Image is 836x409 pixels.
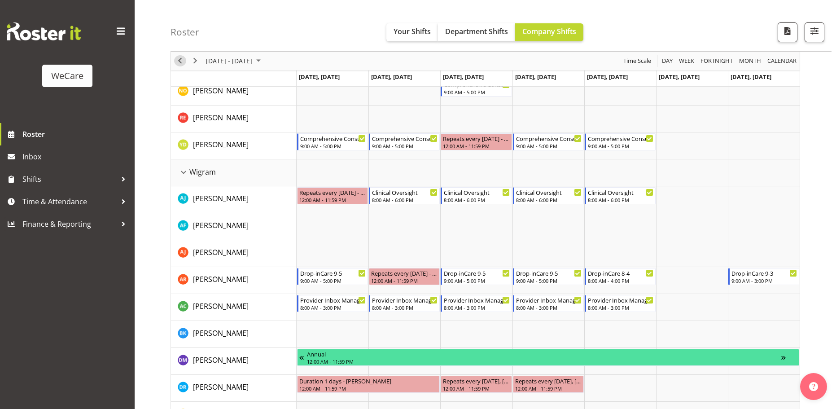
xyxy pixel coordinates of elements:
[678,56,695,67] span: Week
[738,56,762,67] span: Month
[661,56,674,67] button: Timeline Day
[731,268,797,277] div: Drop-inCare 9-3
[22,128,130,141] span: Roster
[515,73,556,81] span: [DATE], [DATE]
[443,134,509,143] div: Repeats every [DATE] - [PERSON_NAME]
[515,385,582,392] div: 12:00 AM - 11:59 PM
[441,79,512,97] div: Natasha Ottley"s event - Comprehensive Consult Begin From Wednesday, October 8, 2025 at 9:00:00 A...
[193,86,249,96] span: [PERSON_NAME]
[299,188,366,197] div: Repeats every [DATE] - [PERSON_NAME]
[299,196,366,203] div: 12:00 AM - 11:59 PM
[622,56,652,67] span: Time Scale
[307,358,781,365] div: 12:00 AM - 11:59 PM
[443,376,509,385] div: Repeats every [DATE], [DATE] - [PERSON_NAME]
[444,277,509,284] div: 9:00 AM - 5:00 PM
[307,349,781,358] div: Annual
[193,194,249,203] span: [PERSON_NAME]
[516,196,582,203] div: 8:00 AM - 6:00 PM
[805,22,824,42] button: Filter Shifts
[193,301,249,311] span: [PERSON_NAME]
[171,27,199,37] h4: Roster
[588,134,653,143] div: Comprehensive Consult
[443,385,509,392] div: 12:00 AM - 11:59 PM
[587,73,628,81] span: [DATE], [DATE]
[297,376,440,393] div: Deepti Raturi"s event - Duration 1 days - Deepti Raturi Begin From Monday, October 6, 2025 at 12:...
[51,69,83,83] div: WeCare
[172,52,188,70] div: previous period
[188,52,203,70] div: next period
[678,56,696,67] button: Timeline Week
[369,268,440,285] div: Andrea Ramirez"s event - Repeats every tuesday - Andrea Ramirez Begin From Tuesday, October 7, 20...
[588,196,653,203] div: 8:00 AM - 6:00 PM
[171,213,297,240] td: Alex Ferguson resource
[193,382,249,392] span: [PERSON_NAME]
[369,187,440,204] div: AJ Jones"s event - Clinical Oversight Begin From Tuesday, October 7, 2025 at 8:00:00 AM GMT+13:00...
[513,133,584,150] div: Yvonne Denny"s event - Comprehensive Consult Begin From Thursday, October 9, 2025 at 9:00:00 AM G...
[193,355,249,365] a: [PERSON_NAME]
[444,295,509,304] div: Provider Inbox Management
[809,382,818,391] img: help-xxl-2.png
[372,196,438,203] div: 8:00 AM - 6:00 PM
[441,295,512,312] div: Andrew Casburn"s event - Provider Inbox Management Begin From Wednesday, October 8, 2025 at 8:00:...
[445,26,508,36] span: Department Shifts
[189,167,216,177] span: Wigram
[297,295,368,312] div: Andrew Casburn"s event - Provider Inbox Management Begin From Monday, October 6, 2025 at 8:00:00 ...
[659,73,700,81] span: [DATE], [DATE]
[171,132,297,159] td: Yvonne Denny resource
[203,52,266,70] div: October 06 - 12, 2025
[513,376,584,393] div: Deepti Raturi"s event - Repeats every wednesday, thursday - Deepti Raturi Begin From Thursday, Oc...
[205,56,265,67] button: October 2025
[22,195,117,208] span: Time & Attendance
[174,56,186,67] button: Previous
[171,159,297,186] td: Wigram resource
[588,304,653,311] div: 8:00 AM - 3:00 PM
[171,375,297,402] td: Deepti Raturi resource
[585,295,656,312] div: Andrew Casburn"s event - Provider Inbox Management Begin From Friday, October 10, 2025 at 8:00:00...
[193,140,249,150] span: [PERSON_NAME]
[699,56,735,67] button: Fortnight
[7,22,81,40] img: Rosterit website logo
[372,304,438,311] div: 8:00 AM - 3:00 PM
[516,295,582,304] div: Provider Inbox Management
[441,376,512,393] div: Deepti Raturi"s event - Repeats every wednesday, thursday - Deepti Raturi Begin From Wednesday, O...
[372,188,438,197] div: Clinical Oversight
[588,268,653,277] div: Drop-inCare 8-4
[438,23,515,41] button: Department Shifts
[444,268,509,277] div: Drop-inCare 9-5
[766,56,798,67] button: Month
[171,321,297,348] td: Brian Ko resource
[171,240,297,267] td: Amy Johannsen resource
[189,56,201,67] button: Next
[297,187,368,204] div: AJ Jones"s event - Repeats every monday - AJ Jones Begin From Monday, October 6, 2025 at 12:00:00...
[778,22,797,42] button: Download a PDF of the roster according to the set date range.
[700,56,734,67] span: Fortnight
[585,133,656,150] div: Yvonne Denny"s event - Comprehensive Consult Begin From Friday, October 10, 2025 at 9:00:00 AM GM...
[300,142,366,150] div: 9:00 AM - 5:00 PM
[299,376,438,385] div: Duration 1 days - [PERSON_NAME]
[513,295,584,312] div: Andrew Casburn"s event - Provider Inbox Management Begin From Thursday, October 9, 2025 at 8:00:0...
[372,142,438,150] div: 9:00 AM - 5:00 PM
[171,267,297,294] td: Andrea Ramirez resource
[193,139,249,150] a: [PERSON_NAME]
[622,56,653,67] button: Time Scale
[22,217,117,231] span: Finance & Reporting
[193,328,249,338] span: [PERSON_NAME]
[300,134,366,143] div: Comprehensive Consult
[297,268,368,285] div: Andrea Ramirez"s event - Drop-inCare 9-5 Begin From Monday, October 6, 2025 at 9:00:00 AM GMT+13:...
[171,348,297,375] td: Deepti Mahajan resource
[372,134,438,143] div: Comprehensive Consult
[516,188,582,197] div: Clinical Oversight
[299,385,438,392] div: 12:00 AM - 11:59 PM
[386,23,438,41] button: Your Shifts
[371,73,412,81] span: [DATE], [DATE]
[193,112,249,123] a: [PERSON_NAME]
[193,274,249,284] span: [PERSON_NAME]
[193,274,249,285] a: [PERSON_NAME]
[588,188,653,197] div: Clinical Oversight
[297,133,368,150] div: Yvonne Denny"s event - Comprehensive Consult Begin From Monday, October 6, 2025 at 9:00:00 AM GMT...
[297,349,799,366] div: Deepti Mahajan"s event - Annual Begin From Tuesday, September 30, 2025 at 12:00:00 AM GMT+13:00 E...
[171,106,297,132] td: Rachel Els resource
[444,304,509,311] div: 8:00 AM - 3:00 PM
[588,277,653,284] div: 8:00 AM - 4:00 PM
[193,247,249,257] span: [PERSON_NAME]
